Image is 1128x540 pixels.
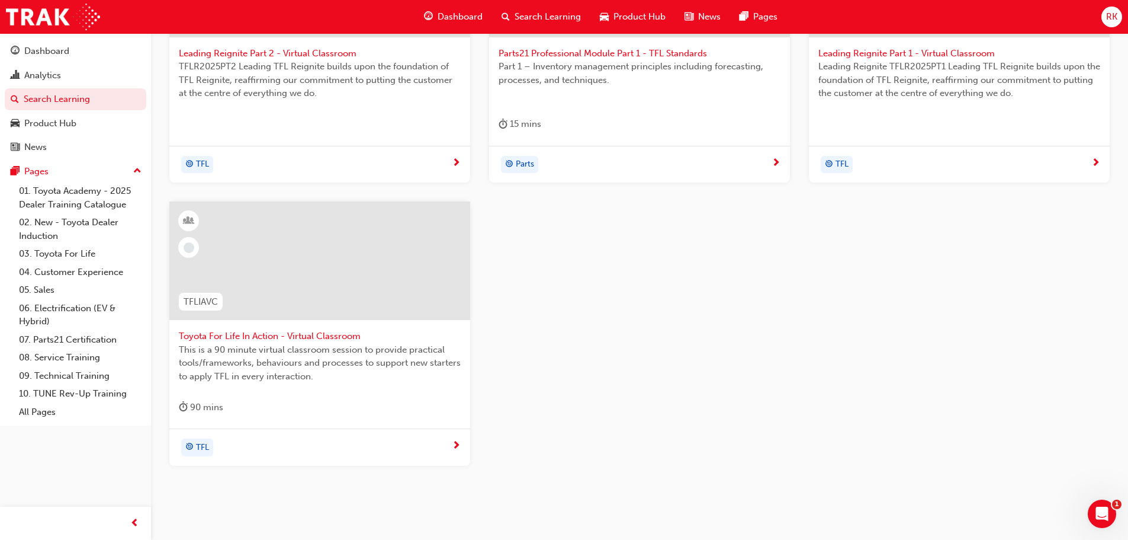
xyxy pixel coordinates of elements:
[1091,158,1100,169] span: next-icon
[11,119,20,129] span: car-icon
[11,167,20,177] span: pages-icon
[818,60,1100,100] span: Leading Reignite TFLR2025PT1 Leading TFL Reignite builds upon the foundation of TFL Reignite, rea...
[6,4,100,30] img: Trak
[14,182,146,213] a: 01. Toyota Academy - 2025 Dealer Training Catalogue
[499,117,541,132] div: 15 mins
[698,10,721,24] span: News
[5,136,146,158] a: News
[11,71,20,81] span: chart-icon
[133,164,142,179] span: up-icon
[14,299,146,331] a: 06. Electrification (EV & Hybrid)
[590,5,675,29] a: car-iconProduct Hub
[5,38,146,161] button: DashboardAnalyticsSearch LearningProduct HubNews
[825,157,833,172] span: target-icon
[502,9,510,24] span: search-icon
[1101,7,1122,27] button: RK
[24,44,69,58] div: Dashboard
[414,5,492,29] a: guage-iconDashboard
[179,47,461,60] span: Leading Reignite Part 2 - Virtual Classroom
[196,158,209,171] span: TFL
[24,117,76,130] div: Product Hub
[14,281,146,299] a: 05. Sales
[499,60,780,87] span: Part 1 – Inventory management principles including forecasting, processes, and techniques.
[14,349,146,367] a: 08. Service Training
[5,40,146,62] a: Dashboard
[130,516,139,531] span: prev-icon
[452,158,461,169] span: next-icon
[11,94,19,105] span: search-icon
[179,400,188,415] span: duration-icon
[24,165,49,178] div: Pages
[196,441,209,455] span: TFL
[24,140,47,154] div: News
[14,213,146,245] a: 02. New - Toyota Dealer Induction
[179,400,223,415] div: 90 mins
[438,10,483,24] span: Dashboard
[835,158,849,171] span: TFL
[5,161,146,183] button: Pages
[14,403,146,421] a: All Pages
[14,263,146,282] a: 04. Customer Experience
[1106,10,1117,24] span: RK
[600,9,609,24] span: car-icon
[185,213,193,229] span: learningResourceType_INSTRUCTOR_LED-icon
[169,202,470,466] a: TFLIAVCToyota For Life In Action - Virtual ClassroomThis is a 90 minute virtual classroom session...
[14,385,146,403] a: 10. TUNE Rev-Up Training
[818,47,1100,60] span: Leading Reignite Part 1 - Virtual Classroom
[5,88,146,110] a: Search Learning
[179,60,461,100] span: TFLR2025PT2 Leading TFL Reignite builds upon the foundation of TFL Reignite, reaffirming our comm...
[14,367,146,385] a: 09. Technical Training
[753,10,777,24] span: Pages
[24,69,61,82] div: Analytics
[424,9,433,24] span: guage-icon
[730,5,787,29] a: pages-iconPages
[740,9,748,24] span: pages-icon
[772,158,780,169] span: next-icon
[5,65,146,87] a: Analytics
[515,10,581,24] span: Search Learning
[14,245,146,263] a: 03. Toyota For Life
[1112,500,1121,509] span: 1
[675,5,730,29] a: news-iconNews
[5,113,146,135] a: Product Hub
[184,242,194,253] span: learningRecordVerb_NONE-icon
[499,117,507,132] span: duration-icon
[14,331,146,349] a: 07. Parts21 Certification
[499,47,780,60] span: Parts21 Professional Module Part 1 - TFL Standards
[179,343,461,384] span: This is a 90 minute virtual classroom session to provide practical tools/frameworks, behaviours a...
[516,158,534,171] span: Parts
[492,5,590,29] a: search-iconSearch Learning
[11,142,20,153] span: news-icon
[179,330,461,343] span: Toyota For Life In Action - Virtual Classroom
[1088,500,1116,528] iframe: Intercom live chat
[452,441,461,452] span: next-icon
[184,295,218,309] span: TFLIAVC
[684,9,693,24] span: news-icon
[505,157,513,172] span: target-icon
[185,440,194,455] span: target-icon
[11,46,20,57] span: guage-icon
[185,157,194,172] span: target-icon
[613,10,666,24] span: Product Hub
